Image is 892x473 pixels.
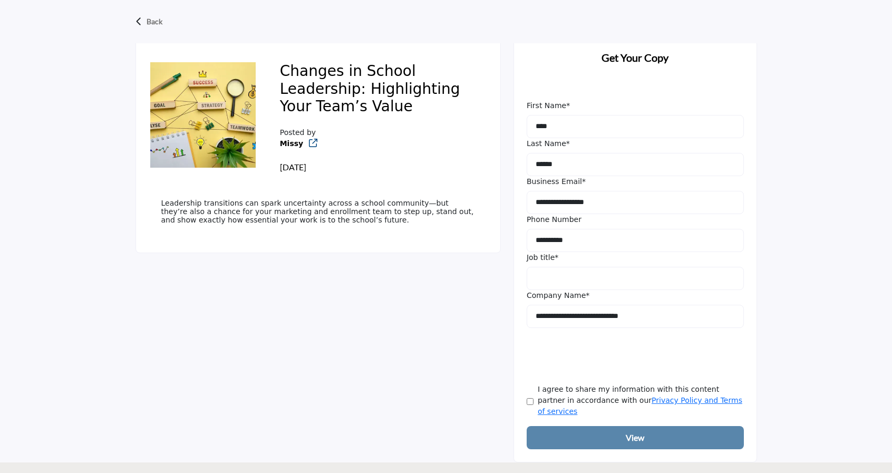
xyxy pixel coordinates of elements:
input: Job Title [527,267,744,290]
p: Leadership transitions can spark uncertainty across a school community—but they’re also a chance ... [161,199,475,224]
a: Privacy Policy and Terms of services [538,396,742,416]
img: No Feature content logo [150,62,256,168]
label: Phone Number [527,214,581,225]
input: First Name [527,115,744,138]
h2: Get Your Copy [527,50,744,65]
h2: Changes in School Leadership: Highlighting Your Team’s Value [280,62,475,119]
input: Phone Number [527,229,744,252]
label: First Name* [527,100,570,111]
input: Last Name [527,153,744,176]
div: Posted by [280,127,334,173]
label: Company Name* [527,290,589,301]
input: Agree Terms & Conditions [527,398,534,406]
a: Missy [280,139,304,148]
label: I agree to share my information with this content partner in accordance with our [538,384,744,417]
p: Back [147,12,162,31]
iframe: reCAPTCHA [527,332,687,373]
input: Company Name [527,305,744,328]
label: Job title* [527,252,558,263]
label: Business Email* [527,176,586,187]
span: [DATE] [280,162,306,172]
input: Business Email [527,191,744,214]
label: Last Name* [527,138,570,149]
